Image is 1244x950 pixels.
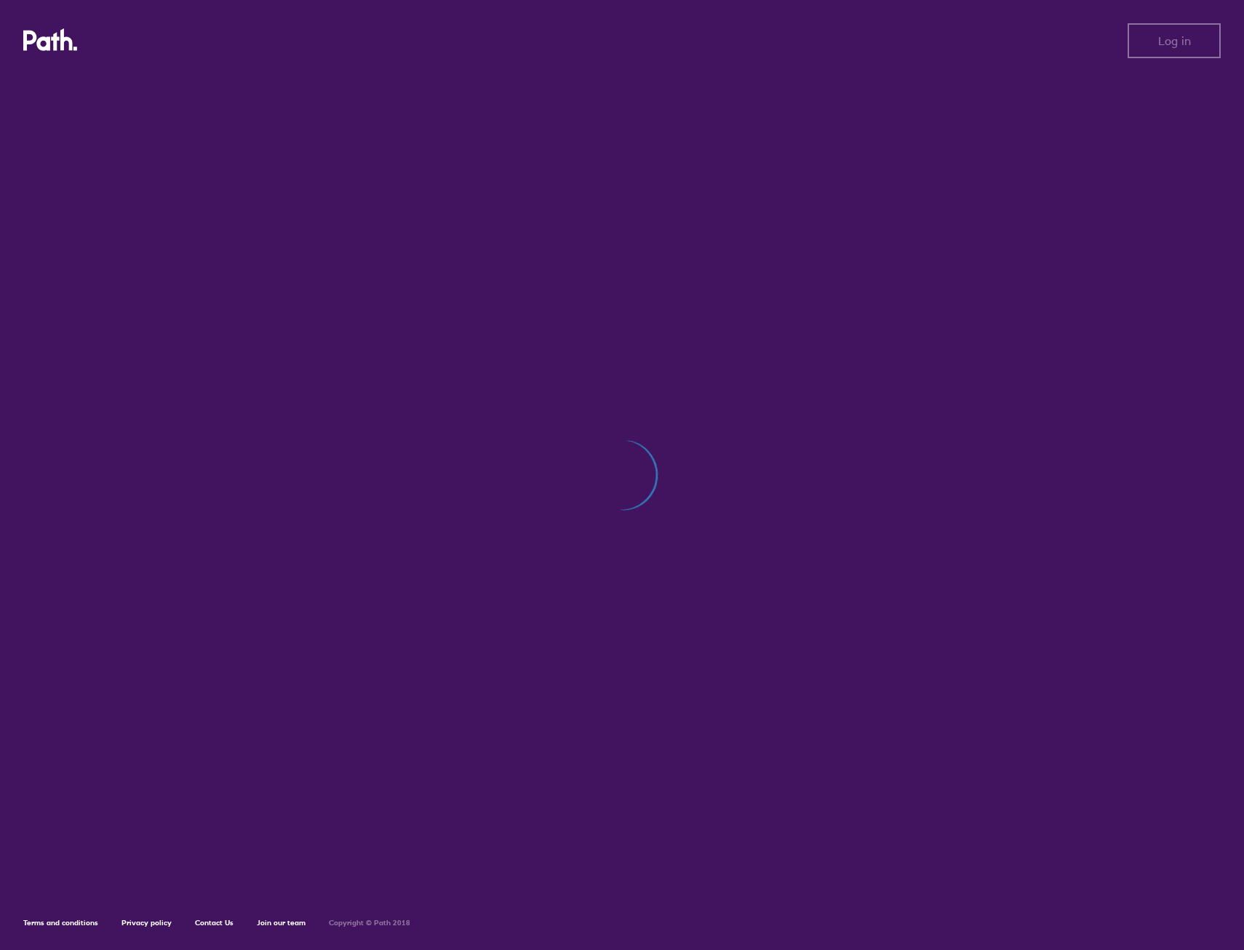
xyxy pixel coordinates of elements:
[1158,34,1191,47] span: Log in
[329,919,410,927] h6: Copyright © Path 2018
[257,918,306,927] a: Join our team
[121,918,172,927] a: Privacy policy
[195,918,234,927] a: Contact Us
[23,918,98,927] a: Terms and conditions
[1128,23,1221,58] button: Log in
